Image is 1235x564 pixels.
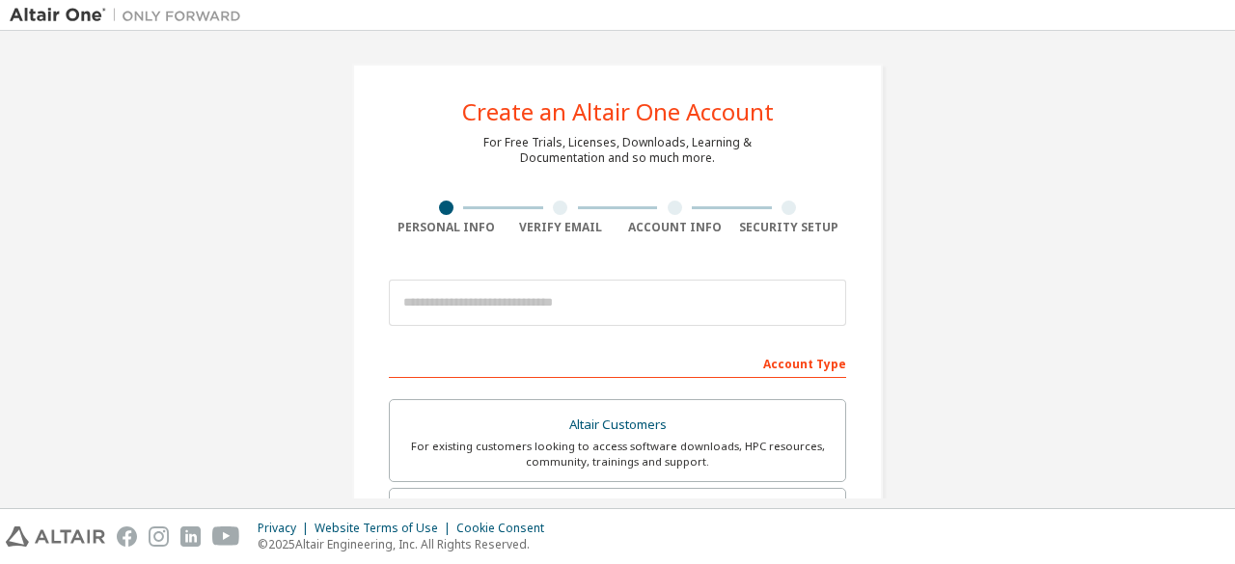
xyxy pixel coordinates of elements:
div: Account Info [617,220,732,235]
div: For Free Trials, Licenses, Downloads, Learning & Documentation and so much more. [483,135,752,166]
img: facebook.svg [117,526,137,547]
img: Altair One [10,6,251,25]
div: Create an Altair One Account [462,100,774,123]
img: youtube.svg [212,526,240,547]
div: Security Setup [732,220,847,235]
div: Personal Info [389,220,504,235]
div: Privacy [258,521,315,536]
div: For existing customers looking to access software downloads, HPC resources, community, trainings ... [401,439,834,470]
div: Verify Email [504,220,618,235]
p: © 2025 Altair Engineering, Inc. All Rights Reserved. [258,536,556,552]
div: Website Terms of Use [315,521,456,536]
div: Cookie Consent [456,521,556,536]
div: Altair Customers [401,412,834,439]
img: instagram.svg [149,526,169,547]
img: altair_logo.svg [6,526,105,547]
img: linkedin.svg [180,526,201,547]
div: Account Type [389,347,846,378]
